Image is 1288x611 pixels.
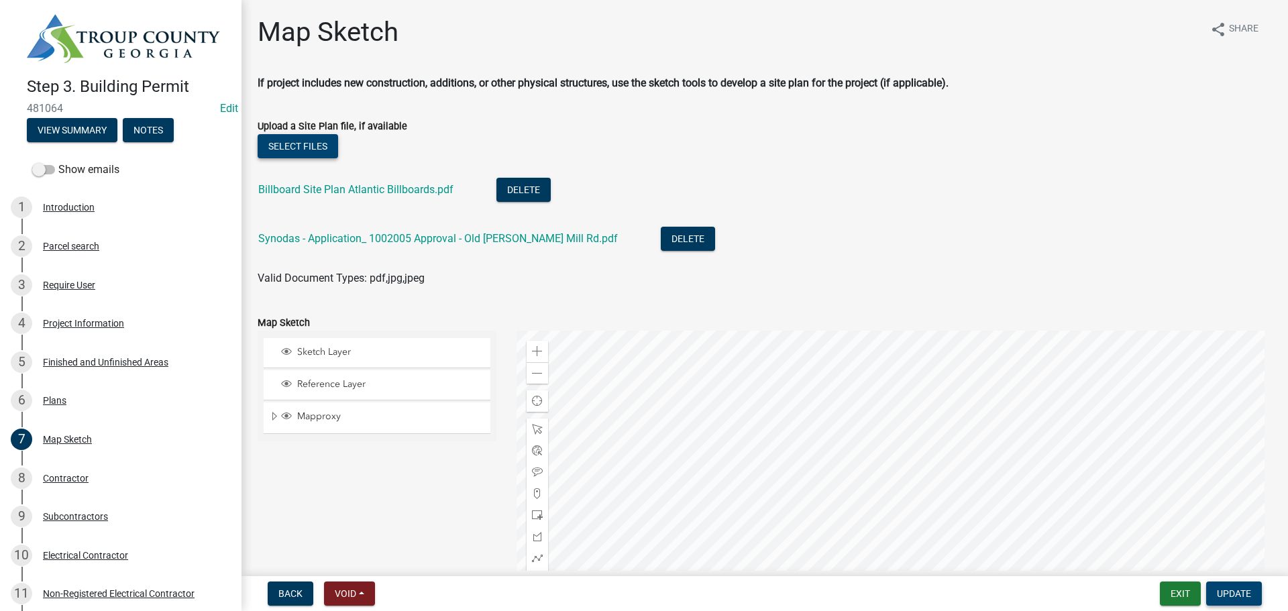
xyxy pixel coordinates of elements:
[294,410,486,423] span: Mapproxy
[11,197,32,218] div: 1
[27,125,117,136] wm-modal-confirm: Summary
[43,203,95,212] div: Introduction
[11,429,32,450] div: 7
[43,357,168,367] div: Finished and Unfinished Areas
[43,241,99,251] div: Parcel search
[43,280,95,290] div: Require User
[1229,21,1258,38] span: Share
[1217,588,1251,599] span: Update
[264,338,490,368] li: Sketch Layer
[335,588,356,599] span: Void
[11,467,32,489] div: 8
[258,134,338,158] button: Select files
[11,390,32,411] div: 6
[268,581,313,606] button: Back
[661,227,715,251] button: Delete
[43,319,124,328] div: Project Information
[527,362,548,384] div: Zoom out
[496,178,551,202] button: Delete
[43,589,195,598] div: Non-Registered Electrical Contractor
[1199,16,1269,42] button: shareShare
[294,346,486,358] span: Sketch Layer
[220,102,238,115] wm-modal-confirm: Edit Application Number
[294,378,486,390] span: Reference Layer
[279,378,486,392] div: Reference Layer
[258,183,453,196] a: Billboard Site Plan Atlantic Billboards.pdf
[496,184,551,197] wm-modal-confirm: Delete Document
[527,341,548,362] div: Zoom in
[258,122,407,131] label: Upload a Site Plan file, if available
[279,410,486,424] div: Mapproxy
[27,102,215,115] span: 481064
[11,545,32,566] div: 10
[43,435,92,444] div: Map Sketch
[264,370,490,400] li: Reference Layer
[264,402,490,433] li: Mapproxy
[1206,581,1262,606] button: Update
[11,274,32,296] div: 3
[661,233,715,246] wm-modal-confirm: Delete Document
[43,512,108,521] div: Subcontractors
[220,102,238,115] a: Edit
[27,118,117,142] button: View Summary
[1160,581,1201,606] button: Exit
[324,581,375,606] button: Void
[527,390,548,412] div: Find my location
[11,583,32,604] div: 11
[279,346,486,359] div: Sketch Layer
[1210,21,1226,38] i: share
[11,506,32,527] div: 9
[123,125,174,136] wm-modal-confirm: Notes
[278,588,303,599] span: Back
[11,313,32,334] div: 4
[43,396,66,405] div: Plans
[258,319,310,328] label: Map Sketch
[258,272,425,284] span: Valid Document Types: pdf,jpg,jpeg
[258,76,949,89] strong: If project includes new construction, additions, or other physical structures, use the sketch too...
[43,474,89,483] div: Contractor
[258,16,398,48] h1: Map Sketch
[11,235,32,257] div: 2
[269,410,279,425] span: Expand
[262,335,492,437] ul: Layer List
[43,551,128,560] div: Electrical Contractor
[123,118,174,142] button: Notes
[27,77,231,97] h4: Step 3. Building Permit
[27,14,220,63] img: Troup County, Georgia
[32,162,119,178] label: Show emails
[11,351,32,373] div: 5
[258,232,618,245] a: Synodas - Application_ 1002005 Approval - Old [PERSON_NAME] Mill Rd.pdf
